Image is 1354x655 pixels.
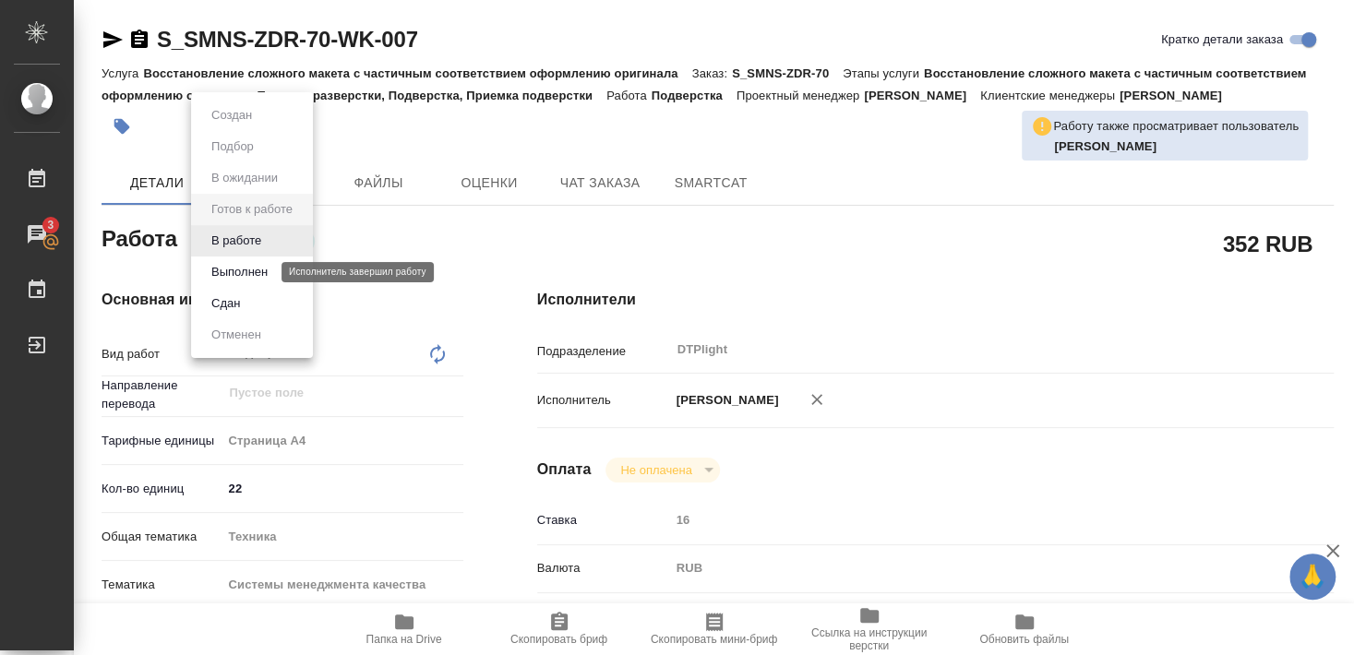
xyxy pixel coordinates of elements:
button: Выполнен [206,262,273,282]
button: Подбор [206,137,259,157]
button: В ожидании [206,168,283,188]
button: Отменен [206,325,267,345]
button: Готов к работе [206,199,298,220]
button: Сдан [206,293,246,314]
button: В работе [206,231,267,251]
button: Создан [206,105,258,125]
